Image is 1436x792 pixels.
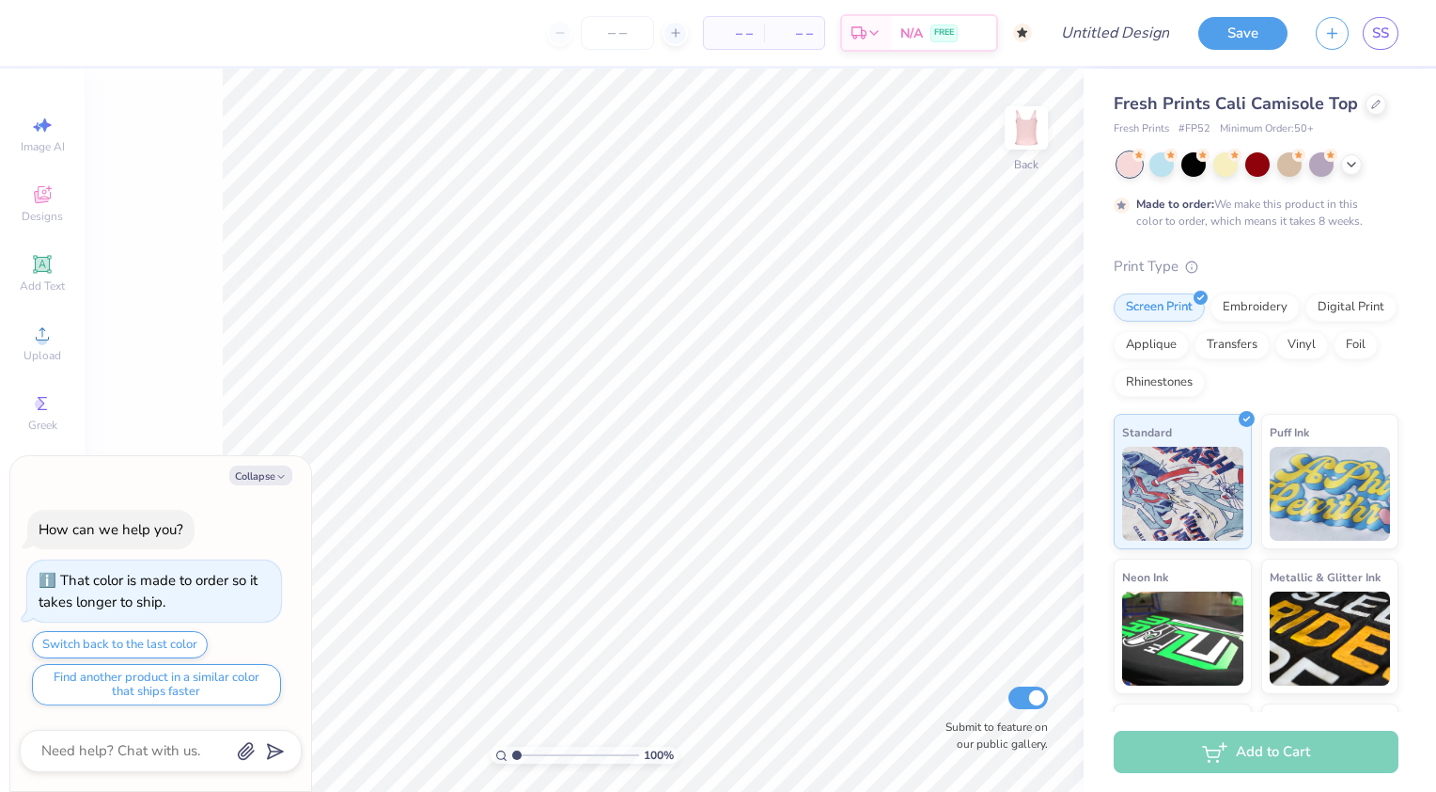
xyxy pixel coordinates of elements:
[20,278,65,293] span: Add Text
[1114,92,1358,115] span: Fresh Prints Cali Camisole Top
[22,209,63,224] span: Designs
[32,631,208,658] button: Switch back to the last color
[21,139,65,154] span: Image AI
[1270,447,1391,541] img: Puff Ink
[1363,17,1398,50] a: SS
[1114,293,1205,322] div: Screen Print
[1122,567,1168,587] span: Neon Ink
[39,520,183,539] div: How can we help you?
[23,348,61,363] span: Upload
[1275,331,1328,359] div: Vinyl
[1178,121,1210,137] span: # FP52
[935,719,1048,752] label: Submit to feature on our public gallery.
[900,24,923,43] span: N/A
[715,24,753,43] span: – –
[1270,592,1391,686] img: Metallic & Glitter Ink
[1334,331,1378,359] div: Foil
[1372,23,1389,44] span: SS
[1046,14,1184,52] input: Untitled Design
[1270,567,1381,587] span: Metallic & Glitter Ink
[934,26,954,40] span: FREE
[1136,196,1367,230] div: We make this product in this color to order, which means it takes 8 weeks.
[644,747,674,764] span: 100 %
[1210,293,1300,322] div: Embroidery
[32,664,281,705] button: Find another product in a similar color that ships faster
[1122,447,1243,541] img: Standard
[1114,369,1205,397] div: Rhinestones
[1270,422,1309,442] span: Puff Ink
[39,571,258,611] div: That color is made to order so it takes longer to ship.
[1136,197,1214,212] strong: Made to order:
[1122,592,1243,686] img: Neon Ink
[775,24,813,43] span: – –
[1198,17,1288,50] button: Save
[28,418,57,433] span: Greek
[581,16,654,50] input: – –
[1014,156,1038,173] div: Back
[1305,293,1397,322] div: Digital Print
[229,466,292,485] button: Collapse
[1007,109,1045,147] img: Back
[1114,256,1398,277] div: Print Type
[1114,331,1189,359] div: Applique
[1122,422,1172,442] span: Standard
[1194,331,1270,359] div: Transfers
[1114,121,1169,137] span: Fresh Prints
[1220,121,1314,137] span: Minimum Order: 50 +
